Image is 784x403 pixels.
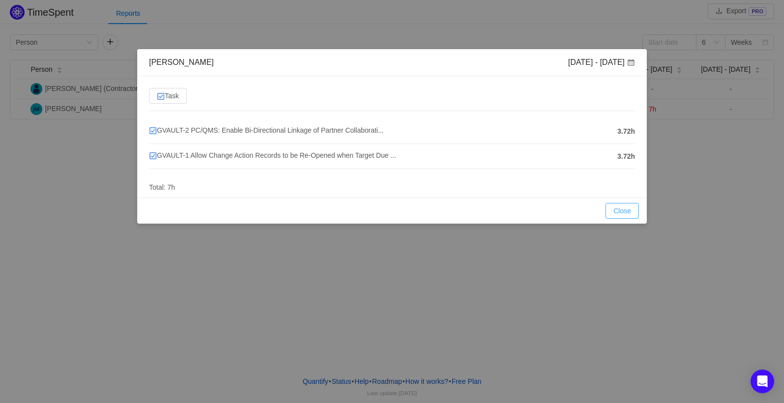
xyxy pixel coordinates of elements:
div: Open Intercom Messenger [751,370,774,393]
span: GVAULT-1 Allow Change Action Records to be Re-Opened when Target Due ... [149,151,396,159]
span: GVAULT-2 PC/QMS: Enable Bi-Directional Linkage of Partner Collaborati... [149,126,384,134]
div: [PERSON_NAME] [149,57,214,68]
span: 3.72h [617,151,635,162]
span: 3.72h [617,126,635,137]
span: Task [157,92,179,100]
div: [DATE] - [DATE] [568,57,635,68]
img: 10318 [149,152,157,160]
button: Close [605,203,639,219]
span: Total: 7h [149,183,175,191]
img: 10318 [149,127,157,135]
img: 10318 [157,92,165,100]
